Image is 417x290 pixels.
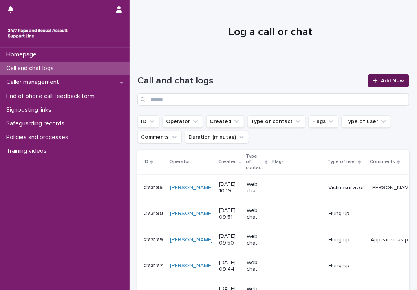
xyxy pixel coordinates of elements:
[170,210,213,217] a: [PERSON_NAME]
[144,158,148,166] p: ID
[185,131,249,143] button: Duration (minutes)
[137,131,182,143] button: Comments
[273,158,284,166] p: Flags
[206,115,244,128] button: Created
[163,115,203,128] button: Operator
[371,209,374,217] p: -
[247,233,267,246] p: Web chat
[144,183,164,191] p: 273185
[273,210,322,217] p: -
[170,263,213,269] a: [PERSON_NAME]
[3,78,65,86] p: Caller management
[169,158,190,166] p: Operator
[328,158,357,166] p: Type of user
[246,152,263,172] p: Type of contact
[219,233,240,246] p: [DATE] 09:50
[247,181,267,194] p: Web chat
[137,26,403,39] h1: Log a call or chat
[371,235,415,243] p: Appeared as pending
[3,65,60,72] p: Call and chat logs
[144,209,165,217] p: 273180
[329,210,365,217] p: Hung up
[170,185,213,191] a: [PERSON_NAME]
[247,259,267,273] p: Web chat
[342,115,391,128] button: Type of user
[137,93,409,106] input: Search
[381,78,404,83] span: Add New
[3,134,75,141] p: Policies and processes
[3,51,43,58] p: Homepage
[370,158,395,166] p: Comments
[3,106,58,114] p: Signposting links
[329,237,365,243] p: Hung up
[247,207,267,221] p: Web chat
[371,261,374,269] p: -
[309,115,338,128] button: Flags
[273,185,322,191] p: -
[3,120,71,127] p: Safeguarding records
[219,207,240,221] p: [DATE] 09:51
[170,237,213,243] a: [PERSON_NAME]
[3,147,53,155] p: Training videos
[144,261,165,269] p: 273177
[247,115,305,128] button: Type of contact
[329,263,365,269] p: Hung up
[219,259,240,273] p: [DATE] 09:44
[6,25,69,41] img: rhQMoQhaT3yELyF149Cw
[368,74,409,87] a: Add New
[137,75,363,87] h1: Call and chat logs
[137,115,159,128] button: ID
[219,181,240,194] p: [DATE] 10:19
[144,235,165,243] p: 273179
[3,92,101,100] p: End of phone call feedback form
[273,237,322,243] p: -
[329,185,365,191] p: Victim/survivor
[273,263,322,269] p: -
[218,158,237,166] p: Created
[371,183,415,191] p: Chatter wanted to explore a situation where they felt a deception around consent had occurred. RC...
